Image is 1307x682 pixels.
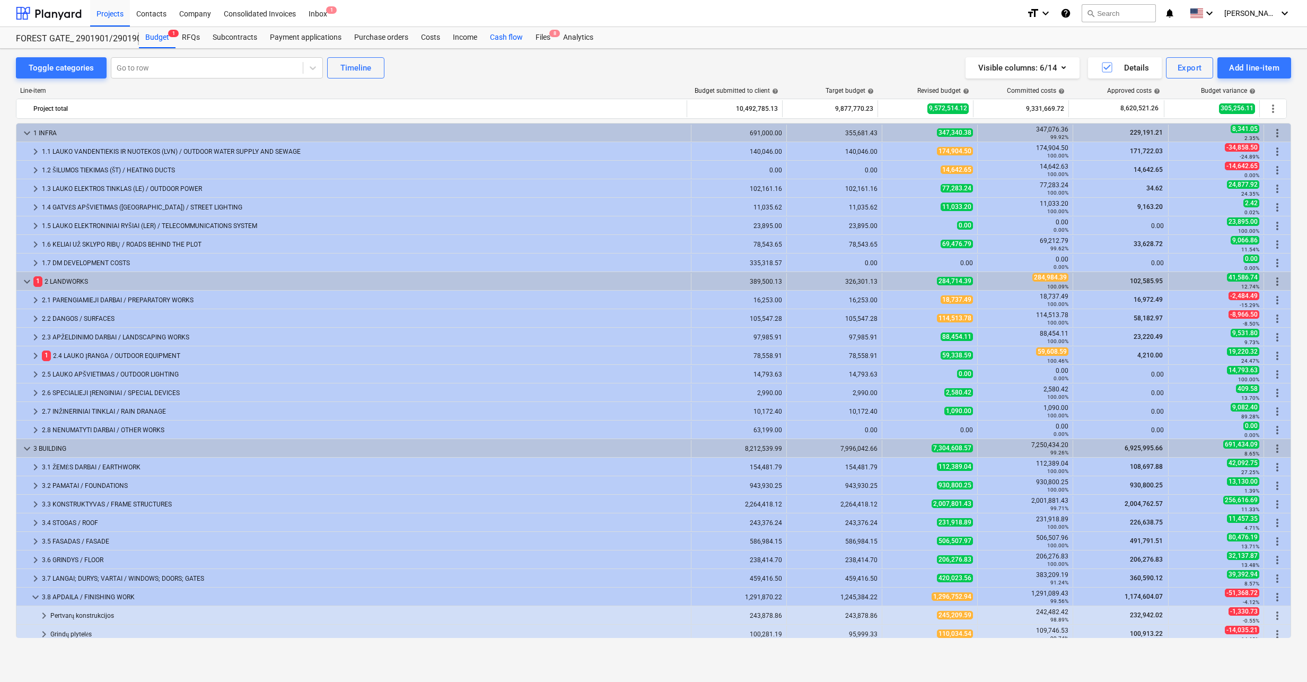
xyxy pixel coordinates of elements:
[1241,284,1259,290] small: 12.74%
[42,180,687,197] div: 1.3 LAUKO ELEKTROS TINKLAS (LE) / OUTDOOR POWER
[29,201,42,214] span: keyboard_arrow_right
[1229,292,1259,300] span: -2,484.49
[484,27,529,48] a: Cash flow
[1133,314,1164,322] span: 58,182.97
[887,259,973,267] div: 0.00
[966,57,1080,78] button: Visible columns:6/14
[1047,190,1068,196] small: 100.00%
[1050,134,1068,140] small: 99.92%
[1227,459,1259,467] span: 42,092.75
[1036,347,1068,356] span: 59,608.59
[42,403,687,420] div: 2.7 INŽINERINIAI TINKLAI / RAIN DRANAGE
[1047,413,1068,418] small: 100.00%
[696,334,782,341] div: 97,985.91
[1077,371,1164,378] div: 0.00
[1060,7,1071,20] i: Knowledge base
[696,408,782,415] div: 10,172.40
[42,351,51,361] span: 1
[33,276,42,286] span: 1
[1164,7,1175,20] i: notifications
[791,371,878,378] div: 14,793.63
[982,423,1068,438] div: 0.00
[1244,432,1259,438] small: 0.00%
[42,310,687,327] div: 2.2 DANGOS / SURFACES
[791,204,878,211] div: 11,035.62
[1241,247,1259,252] small: 11.54%
[1217,57,1291,78] button: Add line-item
[1050,246,1068,251] small: 99.62%
[982,460,1068,475] div: 112,389.04
[691,100,778,117] div: 10,492,785.13
[1240,302,1259,308] small: -15.29%
[1133,333,1164,340] span: 23,220.49
[1229,61,1279,75] div: Add line-item
[1238,377,1259,382] small: 100.00%
[1129,129,1164,136] span: 229,191.21
[791,241,878,248] div: 78,543.65
[42,236,687,253] div: 1.6 KELIAI UŽ SKLYPO RIBŲ / ROADS BEHIND THE PLOT
[937,128,973,137] span: 347,340.38
[1145,185,1164,192] span: 34.62
[1271,220,1284,232] span: More actions
[1244,339,1259,345] small: 9.73%
[1271,517,1284,529] span: More actions
[1086,9,1095,18] span: search
[1243,321,1259,327] small: -8.50%
[1271,257,1284,269] span: More actions
[1271,387,1284,399] span: More actions
[791,148,878,155] div: 140,046.00
[38,609,50,622] span: keyboard_arrow_right
[1047,468,1068,474] small: 100.00%
[1243,255,1259,263] span: 0.00
[1227,180,1259,189] span: 24,877.92
[1227,347,1259,356] span: 19,220.32
[696,259,782,267] div: 335,318.57
[1027,7,1039,20] i: format_size
[1047,284,1068,290] small: 100.09%
[29,220,42,232] span: keyboard_arrow_right
[982,237,1068,252] div: 69,212.79
[529,27,557,48] a: Files8
[340,61,371,75] div: Timeline
[696,296,782,304] div: 16,253.00
[415,27,446,48] div: Costs
[206,27,264,48] div: Subcontracts
[1088,57,1162,78] button: Details
[941,351,973,360] span: 59,338.59
[139,27,176,48] div: Budget
[16,87,688,94] div: Line-item
[1039,7,1052,20] i: keyboard_arrow_down
[1224,9,1277,18] span: [PERSON_NAME]
[1007,87,1065,94] div: Committed costs
[29,517,42,529] span: keyboard_arrow_right
[1050,450,1068,456] small: 99.26%
[865,88,874,94] span: help
[1271,405,1284,418] span: More actions
[937,462,973,471] span: 112,389.04
[696,315,782,322] div: 105,547.28
[21,275,33,288] span: keyboard_arrow_down
[1133,166,1164,173] span: 14,642.65
[29,294,42,307] span: keyboard_arrow_right
[1056,88,1065,94] span: help
[696,445,782,452] div: 8,212,539.99
[29,424,42,436] span: keyboard_arrow_right
[16,57,107,78] button: Toggle categories
[1219,103,1255,113] span: 305,256.11
[791,445,878,452] div: 7,996,042.66
[29,312,42,325] span: keyboard_arrow_right
[29,479,42,492] span: keyboard_arrow_right
[29,554,42,566] span: keyboard_arrow_right
[1271,145,1284,158] span: More actions
[791,315,878,322] div: 105,547.28
[1244,135,1259,141] small: 2.35%
[982,311,1068,326] div: 114,513.78
[791,464,878,471] div: 154,481.79
[1178,61,1202,75] div: Export
[1271,628,1284,641] span: More actions
[787,100,873,117] div: 9,877,770.23
[42,329,687,346] div: 2.3 APŽELDINIMO DARBAI / LANDSCAPING WORKS
[348,27,415,48] a: Purchase orders
[1241,395,1259,401] small: 13.70%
